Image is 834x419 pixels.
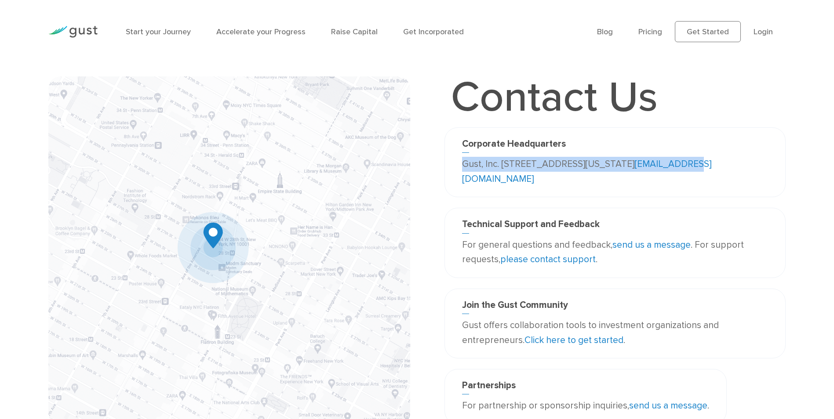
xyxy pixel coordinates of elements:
[403,27,464,36] a: Get Incorporated
[524,335,623,346] a: Click here to get started
[462,318,768,347] p: Gust offers collaboration tools to investment organizations and entrepreneurs. .
[462,380,709,394] h3: Partnerships
[462,300,768,314] h3: Join the Gust Community
[462,398,709,413] p: For partnership or sponsorship inquiries, .
[638,27,662,36] a: Pricing
[500,254,596,265] a: please contact support
[629,400,707,411] a: send us a message
[444,76,664,119] h1: Contact Us
[48,26,98,38] img: Gust Logo
[612,239,691,250] a: send us a message
[597,27,613,36] a: Blog
[462,219,768,233] h3: Technical Support and Feedback
[126,27,191,36] a: Start your Journey
[754,27,773,36] a: Login
[216,27,306,36] a: Accelerate your Progress
[462,157,768,186] p: Gust, Inc. [STREET_ADDRESS][US_STATE]
[462,138,768,153] h3: Corporate Headquarters
[462,238,768,267] p: For general questions and feedback, . For support requests, .
[331,27,378,36] a: Raise Capital
[675,21,741,42] a: Get Started
[462,159,711,184] a: [EMAIL_ADDRESS][DOMAIN_NAME]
